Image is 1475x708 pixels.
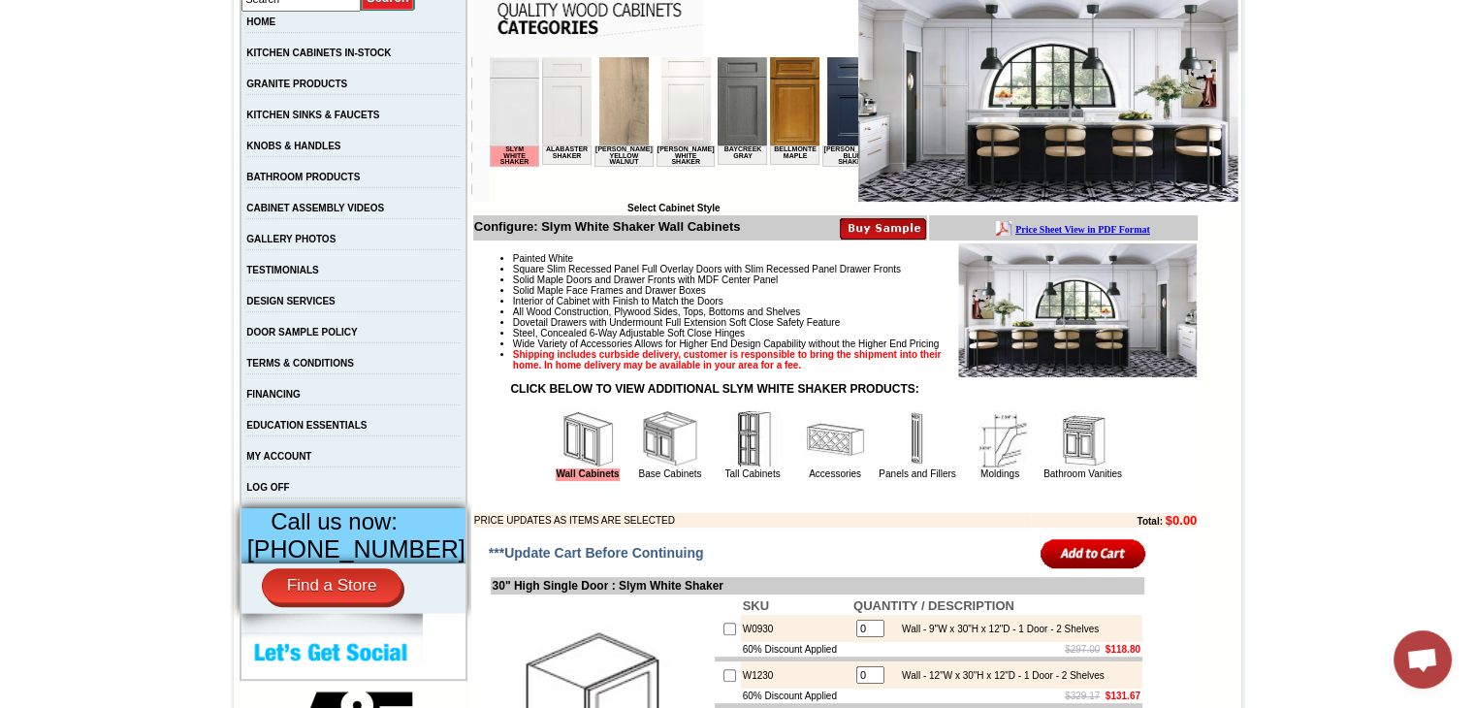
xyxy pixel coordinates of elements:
b: $118.80 [1106,644,1140,655]
b: Total: [1137,516,1162,527]
td: W1230 [741,661,851,689]
div: Wall - 9"W x 30"H x 12"D - 1 Door - 2 Shelves [892,624,1099,634]
a: FINANCING [246,389,301,400]
a: HOME [246,16,275,27]
a: Open chat [1394,630,1452,689]
a: GRANITE PRODUCTS [246,79,347,89]
a: EDUCATION ESSENTIALS [246,420,367,431]
td: W0930 [741,615,851,642]
a: DESIGN SERVICES [246,296,336,306]
img: Product Image [958,243,1197,378]
td: 30" High Single Door : Slym White Shaker [491,577,1144,595]
b: Price Sheet View in PDF Format [22,8,157,18]
a: Accessories [809,468,861,479]
span: Solid Maple Doors and Drawer Fronts with MDF Center Panel [513,274,778,285]
a: KNOBS & HANDLES [246,141,340,151]
b: $0.00 [1166,513,1198,528]
span: Square Slim Recessed Panel Full Overlay Doors with Slim Recessed Panel Drawer Fronts [513,264,901,274]
a: BATHROOM PRODUCTS [246,172,360,182]
td: 60% Discount Applied [741,642,851,657]
img: Wall Cabinets [559,410,617,468]
a: CABINET ASSEMBLY VIDEOS [246,203,384,213]
img: Bathroom Vanities [1053,410,1111,468]
span: Interior of Cabinet with Finish to Match the Doors [513,296,723,306]
strong: Shipping includes curbside delivery, customer is responsible to bring the shipment into their hom... [513,349,942,370]
img: Tall Cabinets [723,410,782,468]
a: Panels and Fillers [879,468,955,479]
span: All Wood Construction, Plywood Sides, Tops, Bottoms and Shelves [513,306,800,317]
img: Accessories [806,410,864,468]
a: Base Cabinets [638,468,701,479]
span: Solid Maple Face Frames and Drawer Boxes [513,285,706,296]
td: PRICE UPDATES AS ITEMS ARE SELECTED [474,513,1031,528]
span: [PHONE_NUMBER] [247,535,465,563]
s: $329.17 [1065,691,1100,701]
strong: CLICK BELOW TO VIEW ADDITIONAL SLYM WHITE SHAKER PRODUCTS: [510,382,918,396]
s: $297.00 [1065,644,1100,655]
a: LOG OFF [246,482,289,493]
input: Add to Cart [1041,537,1146,569]
a: TESTIMONIALS [246,265,318,275]
a: Find a Store [262,568,402,603]
img: pdf.png [3,5,18,20]
a: MY ACCOUNT [246,451,311,462]
td: [PERSON_NAME] Blue Shaker [333,88,392,110]
a: KITCHEN CABINETS IN-STOCK [246,48,391,58]
a: Bathroom Vanities [1043,468,1122,479]
a: Tall Cabinets [724,468,780,479]
a: DOOR SAMPLE POLICY [246,327,357,338]
img: Moldings [971,410,1029,468]
b: QUANTITY / DESCRIPTION [853,598,1014,613]
a: KITCHEN SINKS & FAUCETS [246,110,379,120]
b: SKU [743,598,769,613]
img: Panels and Fillers [888,410,946,468]
td: 60% Discount Applied [741,689,851,703]
div: Wall - 12"W x 30"H x 12"D - 1 Door - 2 Shelves [892,670,1105,681]
span: Steel, Concealed 6-Way Adjustable Soft Close Hinges [513,328,745,338]
a: GALLERY PHOTOS [246,234,336,244]
a: Moldings [980,468,1019,479]
span: Dovetail Drawers with Undermount Full Extension Soft Close Safety Feature [513,317,840,328]
b: Select Cabinet Style [627,203,721,213]
a: Wall Cabinets [556,468,619,481]
img: Base Cabinets [641,410,699,468]
span: Call us now: [271,508,398,534]
span: Painted White [513,253,573,264]
a: TERMS & CONDITIONS [246,358,354,369]
iframe: Browser incompatible [490,57,858,203]
span: Wide Variety of Accessories Allows for Higher End Design Capability without the Higher End Pricing [513,338,939,349]
a: Price Sheet View in PDF Format [22,3,157,19]
span: ***Update Cart Before Continuing [489,545,704,561]
b: Configure: Slym White Shaker Wall Cabinets [474,219,741,234]
b: $131.67 [1106,691,1140,701]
